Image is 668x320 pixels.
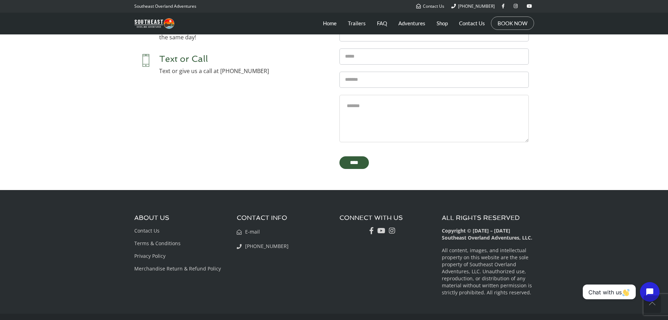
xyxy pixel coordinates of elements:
[398,14,425,32] a: Adventures
[159,67,269,75] p: Text or give us a call at [PHONE_NUMBER]
[134,2,196,11] p: Southeast Overland Adventures
[442,227,532,241] b: Copyright © [DATE] – [DATE] Southeast Overland Adventures, LLC.
[377,14,387,32] a: FAQ
[245,228,260,235] span: E-mail
[159,54,208,64] a: Text or Call
[134,18,174,29] img: Southeast Overland Adventures
[134,265,221,272] a: Merchandise Return & Refund Policy
[134,240,181,247] a: Terms & Conditions
[134,227,160,234] a: Contact Us
[348,14,366,32] a: Trailers
[416,3,444,9] a: Contact Us
[442,214,534,221] h3: ALL RIGHTS RESERVED
[451,3,495,9] a: [PHONE_NUMBER]
[134,253,166,259] a: Privacy Policy
[237,214,329,221] h3: CONTACT INFO
[245,243,289,249] span: [PHONE_NUMBER]
[437,14,448,32] a: Shop
[459,14,485,32] a: Contact Us
[423,3,444,9] span: Contact Us
[237,228,260,235] a: E-mail
[442,247,534,296] p: All content, images, and intellectual property on this website are the sole property of Southeast...
[458,3,495,9] span: [PHONE_NUMBER]
[134,214,227,221] h3: ABOUT US
[339,214,432,221] h3: CONNECT WITH US
[323,14,337,32] a: Home
[237,243,289,249] a: [PHONE_NUMBER]
[498,20,527,27] a: BOOK NOW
